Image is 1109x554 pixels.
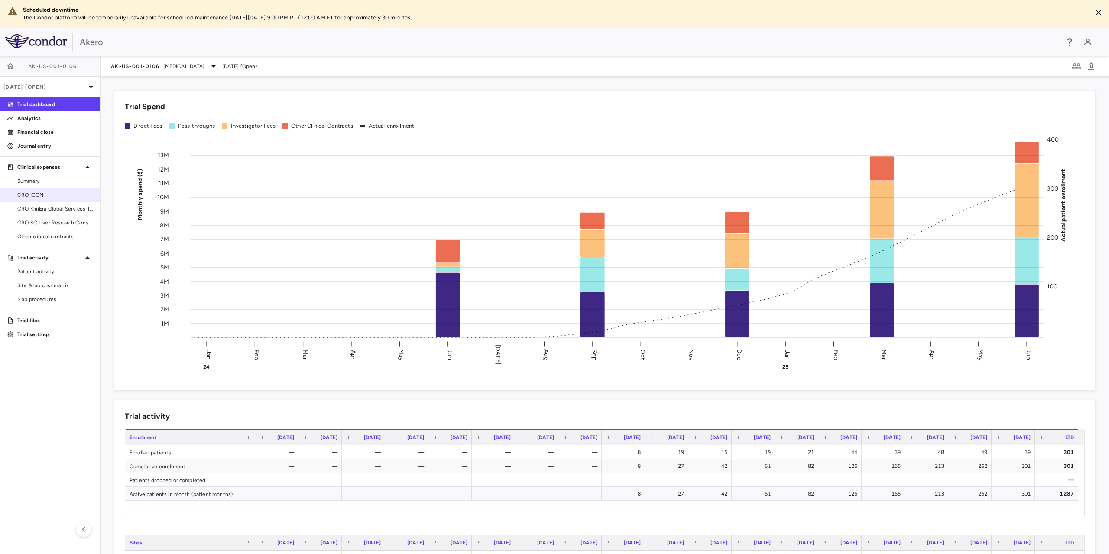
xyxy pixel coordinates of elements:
[393,445,424,459] div: —
[913,473,944,487] div: —
[306,459,337,473] div: —
[696,459,727,473] div: 42
[832,349,840,360] text: Feb
[1025,350,1032,360] text: Jun
[436,459,467,473] div: —
[736,349,743,360] text: Dec
[451,540,467,546] span: [DATE]
[306,445,337,459] div: —
[580,434,597,441] span: [DATE]
[17,100,93,108] p: Trial dashboard
[869,459,901,473] div: 165
[480,445,511,459] div: —
[1060,168,1067,241] tspan: Actual patient enrollment
[125,101,165,113] h6: Trial Spend
[407,434,424,441] span: [DATE]
[928,350,936,359] text: Apr
[566,445,597,459] div: —
[364,434,381,441] span: [DATE]
[17,163,82,171] p: Clinical expenses
[1014,540,1031,546] span: [DATE]
[653,445,684,459] div: 19
[999,473,1031,487] div: —
[28,63,77,70] span: AK-US-001-0106
[436,487,467,501] div: —
[160,249,169,257] tspan: 6M
[494,345,502,365] text: [DATE]
[130,540,142,546] span: Sites
[826,487,857,501] div: 126
[17,233,93,240] span: Other clinical contracts
[1047,185,1058,192] tspan: 300
[783,487,814,501] div: 82
[480,473,511,487] div: —
[610,487,641,501] div: 8
[125,459,255,473] div: Cumulative enrollment
[624,540,641,546] span: [DATE]
[653,459,684,473] div: 27
[17,295,93,303] span: Map procedures
[956,445,987,459] div: 49
[999,487,1031,501] div: 301
[393,487,424,501] div: —
[17,317,93,324] p: Trial files
[263,445,294,459] div: —
[970,540,987,546] span: [DATE]
[160,207,169,215] tspan: 9M
[205,350,212,359] text: Jan
[160,264,169,271] tspan: 5M
[840,540,857,546] span: [DATE]
[253,349,260,360] text: Feb
[111,63,160,70] span: AK-US-001-0106
[710,540,727,546] span: [DATE]
[840,434,857,441] span: [DATE]
[1043,487,1074,501] div: 1287
[350,350,357,359] text: Apr
[160,306,169,313] tspan: 2M
[956,459,987,473] div: 262
[639,349,646,360] text: Oct
[494,434,511,441] span: [DATE]
[667,540,684,546] span: [DATE]
[350,459,381,473] div: —
[696,487,727,501] div: 42
[446,350,454,360] text: Jun
[913,459,944,473] div: 213
[797,434,814,441] span: [DATE]
[133,122,162,130] div: Direct Fees
[17,191,93,199] span: CRO ICON
[710,434,727,441] span: [DATE]
[369,122,415,130] div: Actual enrollment
[494,540,511,546] span: [DATE]
[321,434,337,441] span: [DATE]
[523,473,554,487] div: —
[160,222,169,229] tspan: 8M
[566,459,597,473] div: —
[1047,136,1059,143] tspan: 400
[203,364,210,370] text: 24
[436,445,467,459] div: —
[17,330,93,338] p: Trial settings
[739,459,771,473] div: 61
[291,122,353,130] div: Other Clinical Contracts
[927,540,944,546] span: [DATE]
[696,445,727,459] div: 15
[161,320,169,327] tspan: 1M
[17,205,93,213] span: CRO KlinEra Global Services, Inc
[350,473,381,487] div: —
[17,177,93,185] span: Summary
[1047,234,1058,241] tspan: 200
[480,459,511,473] div: —
[1092,6,1105,19] button: Close
[523,459,554,473] div: —
[537,540,554,546] span: [DATE]
[653,487,684,501] div: 27
[436,473,467,487] div: —
[696,473,727,487] div: —
[782,364,788,370] text: 25
[302,349,309,360] text: Mar
[880,349,888,360] text: Mar
[125,411,170,422] h6: Trial activity
[393,459,424,473] div: —
[523,487,554,501] div: —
